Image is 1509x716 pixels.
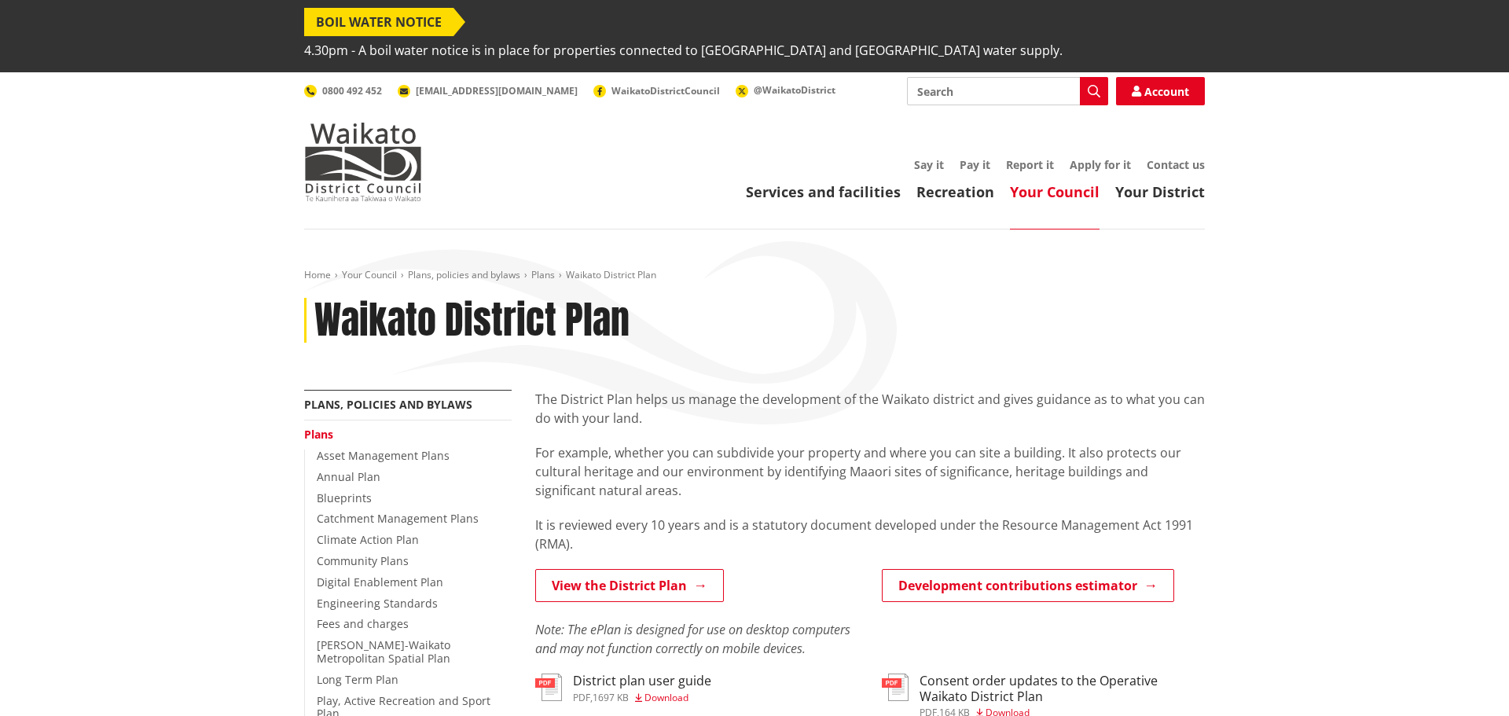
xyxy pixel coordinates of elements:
a: Your Council [342,268,397,281]
span: WaikatoDistrictCouncil [611,84,720,97]
span: Waikato District Plan [566,268,656,281]
p: The District Plan helps us manage the development of the Waikato district and gives guidance as t... [535,390,1205,428]
a: Home [304,268,331,281]
a: Climate Action Plan [317,532,419,547]
a: Development contributions estimator [882,569,1174,602]
a: Recreation [916,182,994,201]
a: Plans, policies and bylaws [408,268,520,281]
a: Plans, policies and bylaws [304,397,472,412]
span: 1697 KB [593,691,629,704]
input: Search input [907,77,1108,105]
span: BOIL WATER NOTICE [304,8,453,36]
a: [PERSON_NAME]-Waikato Metropolitan Spatial Plan [317,637,450,666]
a: 0800 492 452 [304,84,382,97]
nav: breadcrumb [304,269,1205,282]
a: View the District Plan [535,569,724,602]
h3: District plan user guide [573,674,711,688]
a: Services and facilities [746,182,901,201]
a: Pay it [960,157,990,172]
img: Waikato District Council - Te Kaunihera aa Takiwaa o Waikato [304,123,422,201]
a: [EMAIL_ADDRESS][DOMAIN_NAME] [398,84,578,97]
a: District plan user guide pdf,1697 KB Download [535,674,711,702]
p: It is reviewed every 10 years and is a statutory document developed under the Resource Management... [535,516,1205,553]
a: WaikatoDistrictCouncil [593,84,720,97]
a: @WaikatoDistrict [736,83,835,97]
em: Note: The ePlan is designed for use on desktop computers and may not function correctly on mobile... [535,621,850,657]
a: Annual Plan [317,469,380,484]
span: 0800 492 452 [322,84,382,97]
a: Your District [1115,182,1205,201]
span: @WaikatoDistrict [754,83,835,97]
p: For example, whether you can subdivide your property and where you can site a building. It also p... [535,443,1205,500]
a: Catchment Management Plans [317,511,479,526]
a: Blueprints [317,490,372,505]
a: Your Council [1010,182,1100,201]
a: Community Plans [317,553,409,568]
span: [EMAIL_ADDRESS][DOMAIN_NAME] [416,84,578,97]
a: Digital Enablement Plan [317,575,443,589]
img: document-pdf.svg [535,674,562,701]
a: Long Term Plan [317,672,398,687]
span: 4.30pm - A boil water notice is in place for properties connected to [GEOGRAPHIC_DATA] and [GEOGR... [304,36,1063,64]
a: Fees and charges [317,616,409,631]
a: Contact us [1147,157,1205,172]
a: Report it [1006,157,1054,172]
a: Asset Management Plans [317,448,450,463]
span: Download [644,691,688,704]
a: Apply for it [1070,157,1131,172]
a: Account [1116,77,1205,105]
h1: Waikato District Plan [314,298,630,343]
a: Engineering Standards [317,596,438,611]
div: , [573,693,711,703]
a: Plans [531,268,555,281]
a: Say it [914,157,944,172]
span: pdf [573,691,590,704]
img: document-pdf.svg [882,674,909,701]
a: Plans [304,427,333,442]
h3: Consent order updates to the Operative Waikato District Plan [920,674,1205,703]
